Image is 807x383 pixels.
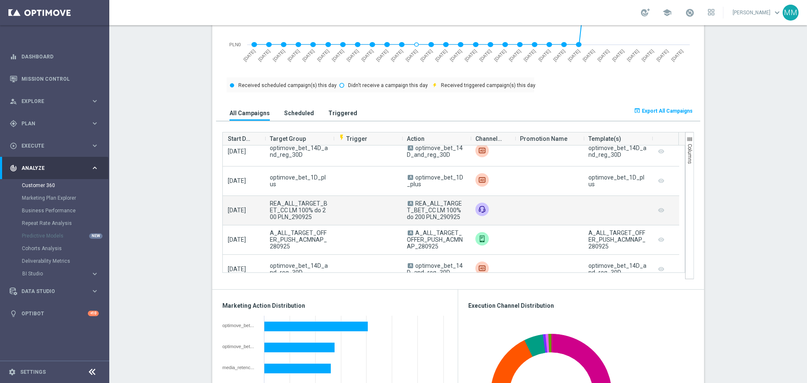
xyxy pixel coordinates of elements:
text: [DATE] [567,48,581,62]
span: optimove_bet_14D_and_reg_30D [407,262,463,276]
i: flash_on [338,134,345,141]
div: BI Studio [22,267,108,280]
a: Optibot [21,302,88,325]
text: [DATE] [287,48,301,62]
button: Scheduled [282,105,316,121]
text: [DATE] [272,48,286,62]
text: [DATE] [493,48,507,62]
text: Received scheduled campaign(s) this day [238,82,337,88]
i: gps_fixed [10,120,17,127]
text: [DATE] [449,48,463,62]
text: PLN0 [229,42,241,47]
span: A [408,201,413,206]
div: Deliverability Metrics [22,255,108,267]
span: A [408,230,413,235]
a: Deliverability Metrics [22,258,87,264]
div: optimove_bet_1D_plus [222,323,258,328]
text: [DATE] [596,48,610,62]
div: Execute [10,142,91,150]
div: lightbulb Optibot +10 [9,310,99,317]
div: equalizer Dashboard [9,53,99,60]
span: optimove_bet_1D_plus [270,174,328,188]
text: [DATE] [522,48,536,62]
div: Explore [10,98,91,105]
i: settings [8,368,16,376]
button: Triggered [326,105,359,121]
img: Criteo [475,261,489,275]
div: +10 [88,311,99,316]
h3: All Campaigns [229,109,270,117]
div: Data Studio [10,288,91,295]
i: person_search [10,98,17,105]
span: A [408,145,413,151]
div: Cohorts Analysis [22,242,108,255]
div: MM [783,5,799,21]
span: Trigger [338,135,367,142]
span: Target Group [270,130,306,147]
i: play_circle_outline [10,142,17,150]
span: [DATE] [228,266,246,272]
a: Customer 360 [22,182,87,189]
h3: Execution Channel Distribution [468,302,694,309]
span: optimove_bet_1D_plus [407,174,463,188]
span: [DATE] [228,207,246,214]
text: [DATE] [331,48,345,62]
span: REA_ALL_TARGET_BET_CC LM 100% do 200 PLN_290925 [407,200,462,220]
text: [DATE] [626,48,640,62]
button: gps_fixed Plan keyboard_arrow_right [9,120,99,127]
span: Action [407,130,425,147]
div: NEW [89,233,103,239]
i: keyboard_arrow_right [91,119,99,127]
span: A_ALL_TARGET_OFFER_PUSH_ACMNAP_280925 [407,230,463,250]
text: [DATE] [508,48,522,62]
div: media_retencja_1_14 [222,365,258,370]
text: [DATE] [375,48,389,62]
div: Business Performance [22,204,108,217]
i: open_in_browser [634,107,641,114]
img: Criteo [475,173,489,187]
div: Plan [10,120,91,127]
img: Call center [475,203,489,216]
span: optimove_bet_14D_and_reg_30D [270,145,328,158]
button: play_circle_outline Execute keyboard_arrow_right [9,143,99,149]
span: school [662,8,672,17]
text: [DATE] [243,48,256,62]
text: [DATE] [360,48,374,62]
div: track_changes Analyze keyboard_arrow_right [9,165,99,172]
i: keyboard_arrow_right [91,287,99,295]
a: Cohorts Analysis [22,245,87,252]
i: keyboard_arrow_right [91,97,99,105]
div: Dashboard [10,45,99,68]
text: [DATE] [316,48,330,62]
a: [PERSON_NAME]keyboard_arrow_down [732,6,783,19]
span: Template(s) [588,130,621,147]
span: A [408,263,413,268]
span: A [408,175,413,180]
span: [DATE] [228,236,246,243]
text: [DATE] [464,48,477,62]
text: [DATE] [419,48,433,62]
div: Data Studio keyboard_arrow_right [9,288,99,295]
div: A_ALL_TARGET_OFFER_PUSH_ACMNAP_280925 [588,230,647,250]
span: Columns [687,144,693,164]
text: [DATE] [670,48,684,62]
button: person_search Explore keyboard_arrow_right [9,98,99,105]
text: [DATE] [641,48,654,62]
div: Mission Control [9,76,99,82]
img: XtremePush [475,232,489,246]
text: [DATE] [655,48,669,62]
div: optimove_bet_14D_and_reg_30D [588,262,647,276]
span: keyboard_arrow_down [773,8,782,17]
button: All Campaigns [227,105,272,121]
text: [DATE] [434,48,448,62]
h3: Triggered [328,109,357,117]
text: [DATE] [257,48,271,62]
button: BI Studio keyboard_arrow_right [22,270,99,277]
span: optimove_bet_14D_and_reg_30D [270,262,328,276]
